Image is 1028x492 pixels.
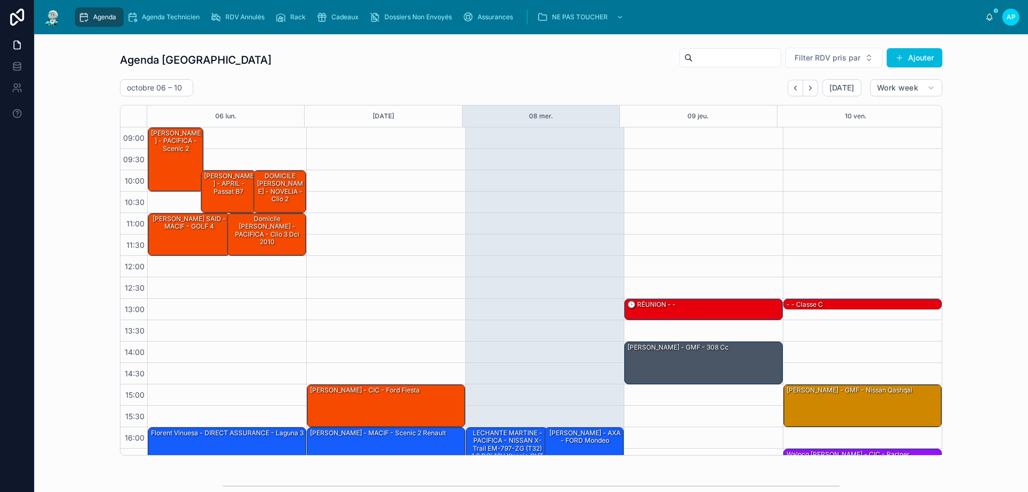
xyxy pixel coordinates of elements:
div: [PERSON_NAME] - GMF - 308 cc [626,343,730,352]
button: [DATE] [822,79,861,96]
img: App logo [43,9,62,26]
a: Assurances [459,7,520,27]
span: Rack [290,13,306,21]
span: Agenda Technicien [142,13,200,21]
div: [PERSON_NAME] - MACIF - scenic 2 renault [309,428,447,438]
div: [PERSON_NAME] SAID - MACIF - GOLF 4 [148,214,230,255]
div: [PERSON_NAME] - GMF - Nissan qashqai [785,385,913,395]
a: Agenda [75,7,124,27]
a: Rack [272,7,313,27]
span: Filter RDV pris par [795,52,860,63]
span: 15:30 [123,412,147,421]
div: [PERSON_NAME] - CIC - ford fiesta [307,385,465,427]
span: 14:30 [122,369,147,378]
div: [PERSON_NAME] - APRIL - passat B7 [203,171,255,196]
div: - - classe c [785,300,824,309]
div: walpcq [PERSON_NAME] - CIC - Partner [785,450,911,459]
span: RDV Annulés [225,13,264,21]
span: AP [1007,13,1016,21]
span: 16:00 [122,433,147,442]
span: 09:00 [120,133,147,142]
a: RDV Annulés [207,7,272,27]
div: 🕒 RÉUNION - - [625,299,782,320]
button: 09 jeu. [687,105,709,127]
div: Domicile [PERSON_NAME] - PACIFICA - clio 3 dci 2010 [229,214,305,247]
span: Cadeaux [331,13,359,21]
span: 13:00 [122,305,147,314]
h1: Agenda [GEOGRAPHIC_DATA] [120,52,271,67]
span: 10:30 [122,198,147,207]
span: 12:30 [122,283,147,292]
div: Domicile [PERSON_NAME] - PACIFICA - clio 3 dci 2010 [228,214,306,255]
span: 11:30 [124,240,147,249]
button: 08 mer. [529,105,553,127]
a: Cadeaux [313,7,366,27]
div: LECHANTE MARTINE - PACIFICA - NISSAN X-Trail EM-797-ZG (T32) 1.6 dCi 16V Xtronic CVT 2WD S&S 130 ... [468,428,547,476]
span: 16:30 [122,455,147,464]
div: Florent Vinuesa - DIRECT ASSURANCE - laguna 3 [148,428,306,470]
div: LECHANTE MARTINE - PACIFICA - NISSAN X-Trail EM-797-ZG (T32) 1.6 dCi 16V Xtronic CVT 2WD S&S 130 ... [466,428,548,470]
button: [DATE] [373,105,394,127]
span: Dossiers Non Envoyés [384,13,452,21]
button: Work week [870,79,942,96]
span: 14:00 [122,347,147,357]
span: Work week [877,83,918,93]
h2: octobre 06 – 10 [127,82,182,93]
div: [PERSON_NAME] - APRIL - passat B7 [201,171,256,213]
div: scrollable content [71,5,985,29]
button: Next [803,80,818,96]
span: 11:00 [124,219,147,228]
span: NE PAS TOUCHER [552,13,608,21]
div: [PERSON_NAME] - PACIFICA - scenic 2 [150,128,202,154]
button: Ajouter [887,48,942,67]
div: [PERSON_NAME] - PACIFICA - scenic 2 [148,128,203,191]
button: Select Button [785,48,882,68]
div: [PERSON_NAME] - AXA - FORD mondeo [547,428,623,446]
div: [PERSON_NAME] - AXA - FORD mondeo [545,428,623,470]
button: Back [788,80,803,96]
div: [PERSON_NAME] - GMF - Nissan qashqai [784,385,941,427]
span: 10:00 [122,176,147,185]
button: 06 lun. [215,105,237,127]
div: [PERSON_NAME] - MACIF - scenic 2 renault [307,428,465,491]
span: 09:30 [120,155,147,164]
div: [PERSON_NAME] SAID - MACIF - GOLF 4 [150,214,229,232]
div: [PERSON_NAME] - GMF - 308 cc [625,342,782,384]
div: 🕒 RÉUNION - - [626,300,677,309]
span: 12:00 [122,262,147,271]
span: Agenda [93,13,116,21]
span: [DATE] [829,83,855,93]
span: 15:00 [123,390,147,399]
a: NE PAS TOUCHER [534,7,629,27]
div: Florent Vinuesa - DIRECT ASSURANCE - laguna 3 [150,428,305,438]
span: Assurances [478,13,513,21]
div: DOMICILE [PERSON_NAME] - NOVELIA - Clio 2 [254,171,306,213]
div: DOMICILE [PERSON_NAME] - NOVELIA - Clio 2 [255,171,305,205]
a: Dossiers Non Envoyés [366,7,459,27]
div: [PERSON_NAME] - CIC - ford fiesta [309,385,421,395]
div: - - classe c [784,299,941,310]
button: 10 ven. [845,105,867,127]
a: Agenda Technicien [124,7,207,27]
span: 13:30 [122,326,147,335]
